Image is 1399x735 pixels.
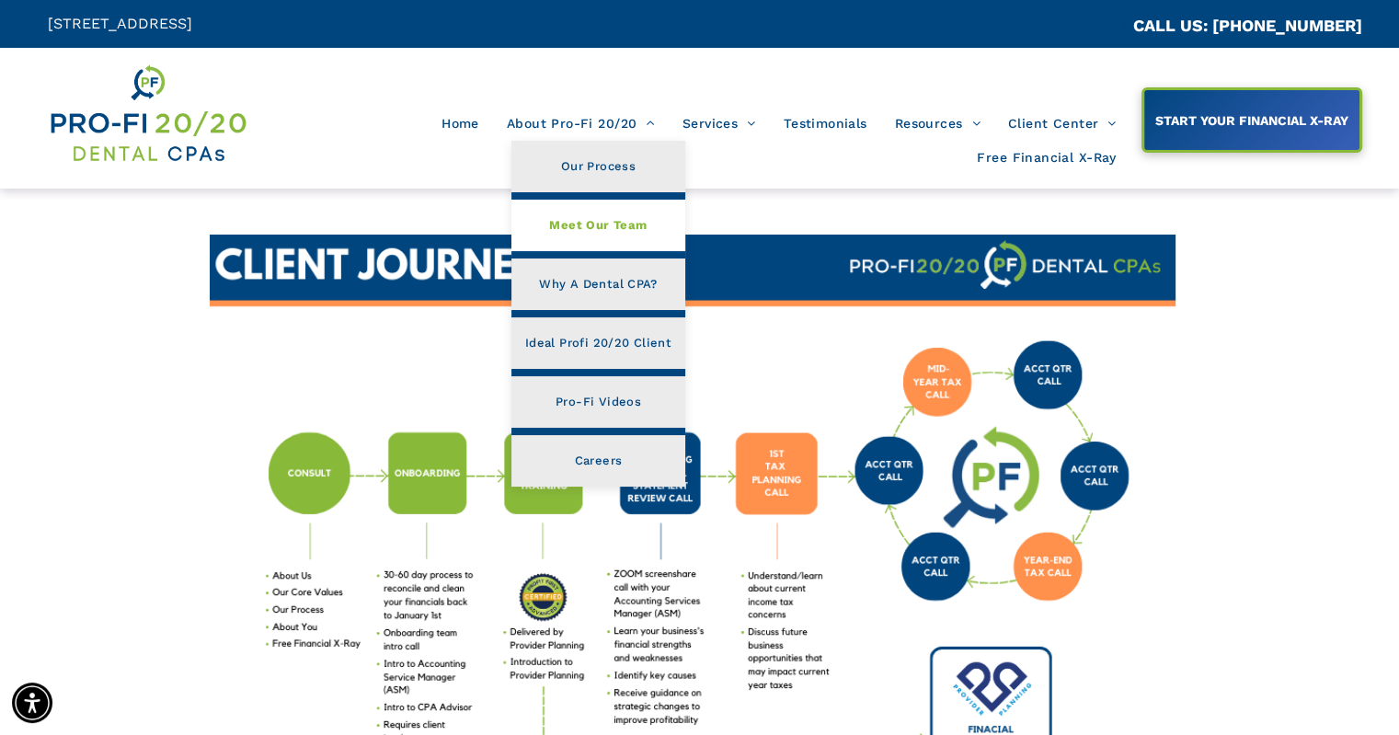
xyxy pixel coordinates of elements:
span: CA::CALLC [1055,17,1133,35]
span: Pro-Fi Videos [556,390,641,414]
a: Resources [881,106,994,141]
a: Ideal Profi 20/20 Client [511,317,685,369]
a: Client Center [994,106,1130,141]
a: Pro-Fi Videos [511,376,685,428]
div: Accessibility Menu [12,683,52,723]
a: Free Financial X-Ray [963,141,1130,176]
span: [STREET_ADDRESS] [48,15,192,32]
a: Testimonials [770,106,881,141]
a: Careers [511,435,685,487]
a: Our Process [511,141,685,192]
a: CALL US: [PHONE_NUMBER] [1133,16,1362,35]
a: START YOUR FINANCIAL X-RAY [1141,87,1362,153]
a: Home [428,106,493,141]
a: Meet Our Team [511,200,685,251]
span: Meet Our Team [549,213,647,237]
a: Why A Dental CPA? [511,258,685,310]
span: About Pro-Fi 20/20 [507,106,655,141]
a: About Pro-Fi 20/20 [493,106,669,141]
a: Services [669,106,770,141]
span: Why A Dental CPA? [539,272,658,296]
span: START YOUR FINANCIAL X-RAY [1148,104,1354,137]
span: Ideal Profi 20/20 Client [525,331,671,355]
span: Our Process [561,155,636,178]
img: Get Dental CPA Consulting, Bookkeeping, & Bank Loans [48,62,247,166]
span: Careers [575,449,623,473]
